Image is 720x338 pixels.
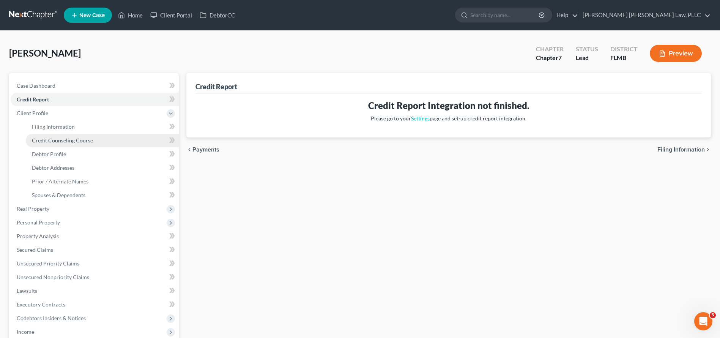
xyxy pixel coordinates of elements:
a: Credit Counseling Course [26,134,179,147]
span: Prior / Alternate Names [32,178,88,185]
a: Unsecured Priority Claims [11,257,179,270]
a: Unsecured Nonpriority Claims [11,270,179,284]
span: 7 [558,54,562,61]
span: Payments [192,147,219,153]
span: Credit Report [17,96,49,103]
button: chevron_left Payments [186,147,219,153]
div: Lead [576,54,598,62]
h3: Credit Report Integration not finished. [202,100,696,112]
a: Executory Contracts [11,298,179,311]
span: Executory Contracts [17,301,65,308]
span: [PERSON_NAME] [9,47,81,58]
span: Debtor Addresses [32,164,74,171]
span: Income [17,329,34,335]
a: Prior / Alternate Names [26,175,179,188]
a: Client Portal [147,8,196,22]
a: Spouses & Dependents [26,188,179,202]
span: Real Property [17,205,49,212]
a: Debtor Profile [26,147,179,161]
a: Debtor Addresses [26,161,179,175]
button: Preview [650,45,702,62]
div: Status [576,45,598,54]
a: Filing Information [26,120,179,134]
span: Filing Information [657,147,705,153]
p: Please go to your page and set-up credit report integration. [202,115,696,122]
span: Credit Counseling Course [32,137,93,144]
span: Filing Information [32,123,75,130]
a: Credit Report [11,93,179,106]
div: Credit Report [195,82,237,91]
i: chevron_right [705,147,711,153]
a: Settings [411,115,430,122]
span: Unsecured Priority Claims [17,260,79,267]
span: 5 [710,312,716,318]
a: Lawsuits [11,284,179,298]
div: Chapter [536,54,564,62]
div: District [610,45,638,54]
a: DebtorCC [196,8,239,22]
iframe: Intercom live chat [694,312,712,330]
button: Filing Information chevron_right [657,147,711,153]
span: Codebtors Insiders & Notices [17,315,86,321]
a: Secured Claims [11,243,179,257]
a: Help [553,8,578,22]
span: Client Profile [17,110,48,116]
div: FLMB [610,54,638,62]
span: Personal Property [17,219,60,226]
i: chevron_left [186,147,192,153]
span: Lawsuits [17,287,37,294]
a: Home [114,8,147,22]
span: Unsecured Nonpriority Claims [17,274,89,280]
input: Search by name... [470,8,540,22]
span: Case Dashboard [17,82,55,89]
span: Property Analysis [17,233,59,239]
a: Case Dashboard [11,79,179,93]
span: Secured Claims [17,246,53,253]
div: Chapter [536,45,564,54]
a: [PERSON_NAME] [PERSON_NAME] Law, PLLC [579,8,711,22]
span: New Case [79,13,105,18]
a: Property Analysis [11,229,179,243]
span: Spouses & Dependents [32,192,85,198]
span: Debtor Profile [32,151,66,157]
